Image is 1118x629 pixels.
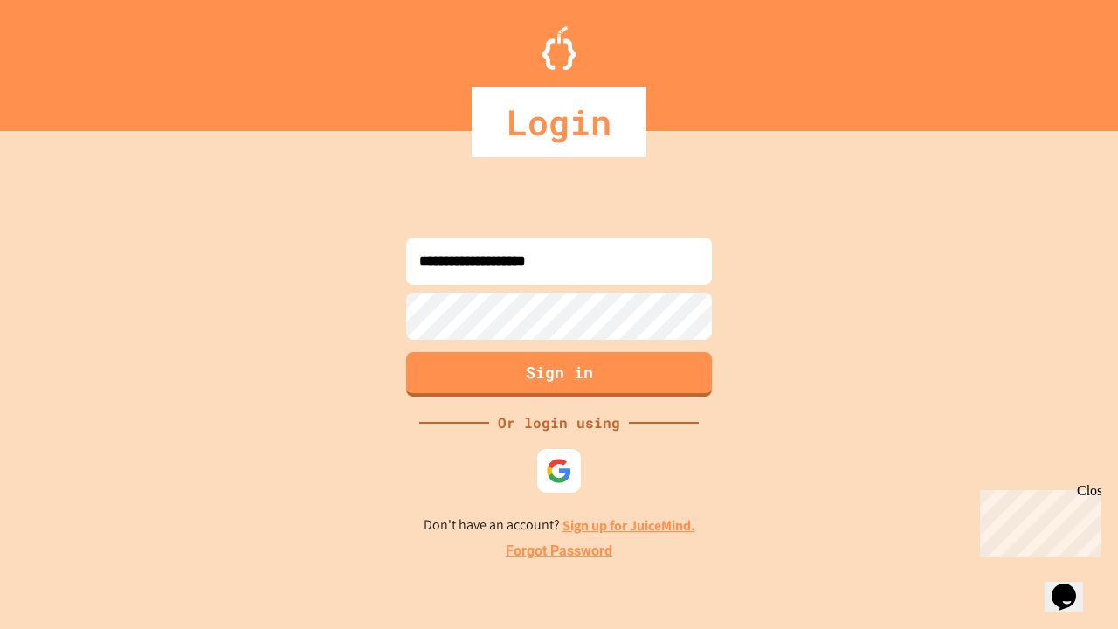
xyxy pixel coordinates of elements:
div: Or login using [489,412,629,433]
a: Forgot Password [506,541,612,562]
img: Logo.svg [542,26,576,70]
div: Chat with us now!Close [7,7,121,111]
div: Login [472,87,646,157]
iframe: chat widget [973,483,1101,557]
a: Sign up for JuiceMind. [562,516,695,535]
button: Sign in [406,352,712,397]
img: google-icon.svg [546,458,572,484]
p: Don't have an account? [424,515,695,536]
iframe: chat widget [1045,559,1101,612]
